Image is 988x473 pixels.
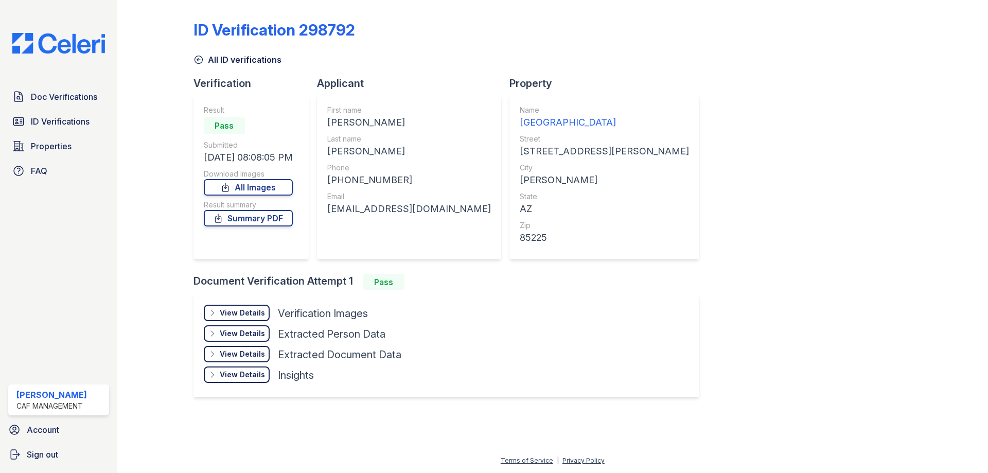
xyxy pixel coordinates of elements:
[278,327,385,341] div: Extracted Person Data
[204,210,293,226] a: Summary PDF
[16,401,87,411] div: CAF Management
[562,457,605,464] a: Privacy Policy
[220,349,265,359] div: View Details
[4,444,113,465] a: Sign out
[220,328,265,339] div: View Details
[327,191,491,202] div: Email
[278,368,314,382] div: Insights
[31,91,97,103] span: Doc Verifications
[501,457,553,464] a: Terms of Service
[16,389,87,401] div: [PERSON_NAME]
[204,169,293,179] div: Download Images
[327,134,491,144] div: Last name
[317,76,509,91] div: Applicant
[220,370,265,380] div: View Details
[204,200,293,210] div: Result summary
[204,105,293,115] div: Result
[204,140,293,150] div: Submitted
[327,105,491,115] div: First name
[193,274,708,290] div: Document Verification Attempt 1
[193,21,355,39] div: ID Verification 298792
[327,173,491,187] div: [PHONE_NUMBER]
[520,191,689,202] div: State
[278,306,368,321] div: Verification Images
[520,144,689,159] div: [STREET_ADDRESS][PERSON_NAME]
[327,202,491,216] div: [EMAIL_ADDRESS][DOMAIN_NAME]
[8,111,109,132] a: ID Verifications
[193,76,317,91] div: Verification
[520,134,689,144] div: Street
[220,308,265,318] div: View Details
[278,347,401,362] div: Extracted Document Data
[204,179,293,196] a: All Images
[327,163,491,173] div: Phone
[520,105,689,115] div: Name
[4,419,113,440] a: Account
[327,144,491,159] div: [PERSON_NAME]
[520,231,689,245] div: 85225
[520,220,689,231] div: Zip
[557,457,559,464] div: |
[193,54,281,66] a: All ID verifications
[8,161,109,181] a: FAQ
[31,165,47,177] span: FAQ
[520,115,689,130] div: [GEOGRAPHIC_DATA]
[363,274,404,290] div: Pass
[520,163,689,173] div: City
[4,33,113,54] img: CE_Logo_Blue-a8612792a0a2168367f1c8372b55b34899dd931a85d93a1a3d3e32e68fde9ad4.png
[204,117,245,134] div: Pass
[520,202,689,216] div: AZ
[8,86,109,107] a: Doc Verifications
[520,105,689,130] a: Name [GEOGRAPHIC_DATA]
[509,76,708,91] div: Property
[27,448,58,461] span: Sign out
[27,424,59,436] span: Account
[31,115,90,128] span: ID Verifications
[31,140,72,152] span: Properties
[8,136,109,156] a: Properties
[204,150,293,165] div: [DATE] 08:08:05 PM
[520,173,689,187] div: [PERSON_NAME]
[327,115,491,130] div: [PERSON_NAME]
